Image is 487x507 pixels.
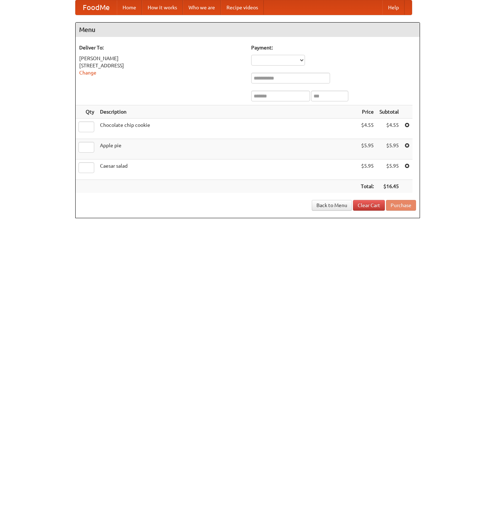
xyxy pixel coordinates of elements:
[79,55,244,62] div: [PERSON_NAME]
[97,105,358,119] th: Description
[97,119,358,139] td: Chocolate chip cookie
[377,159,402,180] td: $5.95
[76,23,420,37] h4: Menu
[97,159,358,180] td: Caesar salad
[117,0,142,15] a: Home
[358,105,377,119] th: Price
[377,119,402,139] td: $4.55
[79,62,244,69] div: [STREET_ADDRESS]
[382,0,405,15] a: Help
[358,139,377,159] td: $5.95
[79,44,244,51] h5: Deliver To:
[358,159,377,180] td: $5.95
[183,0,221,15] a: Who we are
[377,139,402,159] td: $5.95
[79,70,96,76] a: Change
[377,180,402,193] th: $16.45
[251,44,416,51] h5: Payment:
[97,139,358,159] td: Apple pie
[76,0,117,15] a: FoodMe
[221,0,264,15] a: Recipe videos
[312,200,352,211] a: Back to Menu
[358,180,377,193] th: Total:
[76,105,97,119] th: Qty
[358,119,377,139] td: $4.55
[353,200,385,211] a: Clear Cart
[377,105,402,119] th: Subtotal
[386,200,416,211] button: Purchase
[142,0,183,15] a: How it works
